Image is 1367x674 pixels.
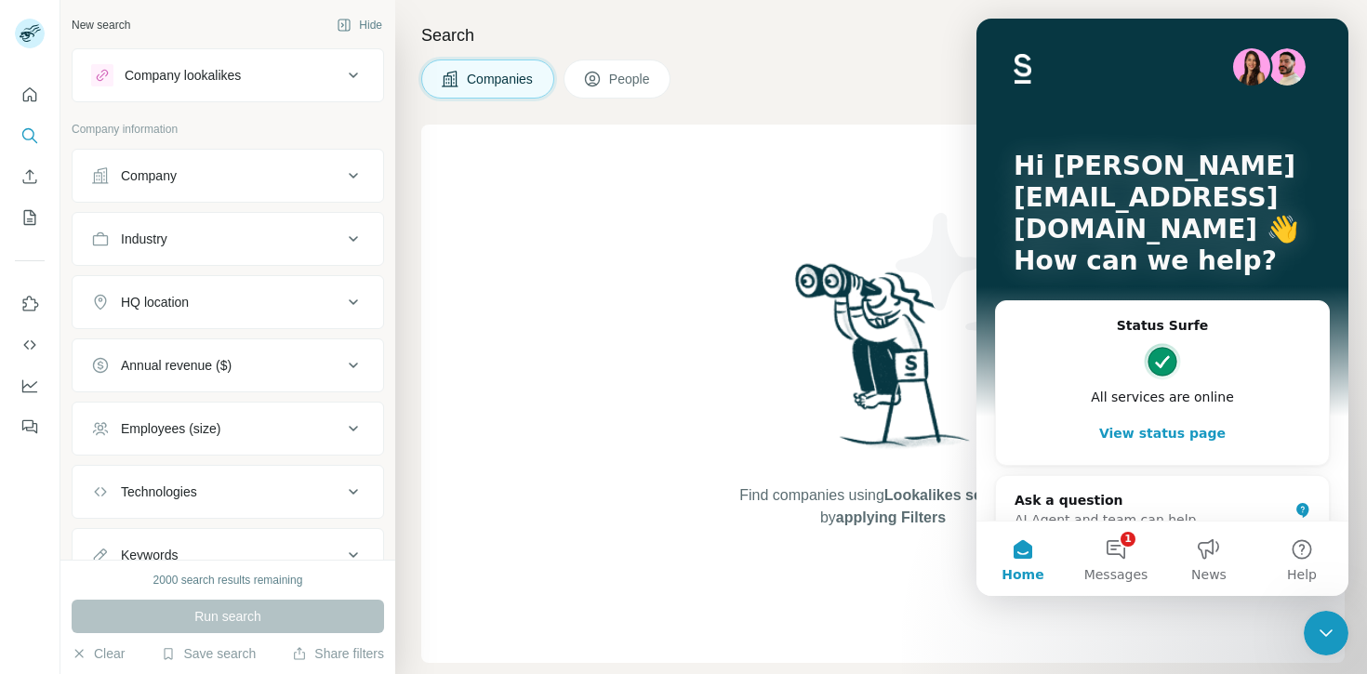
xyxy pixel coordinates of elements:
button: Technologies [73,469,383,514]
div: Company lookalikes [125,66,241,85]
button: Enrich CSV [15,160,45,193]
div: Keywords [121,546,178,564]
h4: Search [421,22,1345,48]
button: My lists [15,201,45,234]
button: Hide [324,11,395,39]
button: Share filters [292,644,384,663]
p: Company information [72,121,384,138]
span: People [609,70,652,88]
div: 2000 search results remaining [153,572,303,588]
button: Use Surfe on LinkedIn [15,287,45,321]
button: Use Surfe API [15,328,45,362]
div: New search [72,17,130,33]
div: Industry [121,230,167,248]
span: Companies [467,70,535,88]
button: Feedback [15,410,45,443]
div: Technologies [121,482,197,501]
button: HQ location [73,280,383,324]
button: Employees (size) [73,406,383,451]
button: Industry [73,217,383,261]
button: Save search [161,644,256,663]
img: Surfe Illustration - Woman searching with binoculars [787,258,980,466]
button: Keywords [73,533,383,577]
span: Lookalikes search [884,487,1014,503]
span: applying Filters [836,509,946,525]
div: Company [121,166,177,185]
button: Quick start [15,78,45,112]
span: Find companies using or by [734,484,1031,529]
button: Clear [72,644,125,663]
div: HQ location [121,293,189,311]
button: Dashboard [15,369,45,403]
img: Surfe Illustration - Stars [883,199,1051,366]
button: Search [15,119,45,152]
div: Annual revenue ($) [121,356,232,375]
iframe: Intercom live chat [976,19,1348,596]
button: Company lookalikes [73,53,383,98]
button: Annual revenue ($) [73,343,383,388]
iframe: Intercom live chat [1304,611,1348,655]
button: Company [73,153,383,198]
div: Employees (size) [121,419,220,438]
